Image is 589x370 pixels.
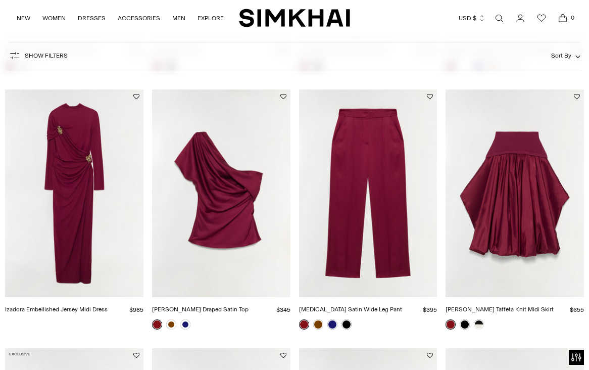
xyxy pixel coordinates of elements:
[553,8,573,28] a: Open cart modal
[551,52,571,59] span: Sort By
[299,306,402,313] a: [MEDICAL_DATA] Satin Wide Leg Pant
[8,332,102,362] iframe: Sign Up via Text for Offers
[551,50,580,61] button: Sort By
[78,7,106,29] a: DRESSES
[198,7,224,29] a: EXPLORE
[489,8,509,28] a: Open search modal
[118,7,160,29] a: ACCESSORIES
[9,48,68,64] button: Show Filters
[42,7,66,29] a: WOMEN
[510,8,530,28] a: Go to the account page
[152,306,249,313] a: [PERSON_NAME] Draped Satin Top
[17,7,30,29] a: NEW
[25,52,68,59] span: Show Filters
[531,8,552,28] a: Wishlist
[459,7,485,29] button: USD $
[172,7,185,29] a: MEN
[5,306,108,313] a: Izadora Embellished Jersey Midi Dress
[446,306,554,313] a: [PERSON_NAME] Taffeta Knit Midi Skirt
[239,8,350,28] a: SIMKHAI
[568,13,577,22] span: 0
